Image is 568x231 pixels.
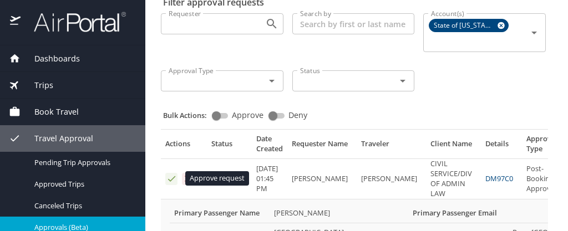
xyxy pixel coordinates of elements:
span: Book Travel [21,106,79,118]
span: Pending Trip Approvals [34,157,132,168]
span: Canceled Trips [34,201,132,211]
td: [PERSON_NAME] [287,159,357,199]
th: Status [207,134,252,158]
div: State of [US_STATE] ([GEOGRAPHIC_DATA]) [429,19,509,32]
input: Search by first or last name [292,13,415,34]
th: Date Created [252,134,287,158]
td: [PERSON_NAME] [270,204,408,223]
span: Travel Approval [21,132,93,145]
td: [PERSON_NAME] [357,159,426,199]
td: Pending [207,159,252,199]
button: Open [264,73,280,89]
th: Requester Name [287,134,357,158]
th: Actions [161,134,207,158]
td: [DATE] 01:45 PM [252,159,287,199]
th: Traveler [357,134,426,158]
button: Open [395,73,410,89]
a: DM97C0 [485,173,513,183]
img: icon-airportal.png [10,11,22,33]
th: Approval Type [522,134,565,158]
span: Approve [232,111,263,119]
th: Primary Passenger Email [408,204,508,223]
td: Post-Booking Approval [522,159,565,199]
th: Client Name [426,134,481,158]
img: airportal-logo.png [22,11,126,33]
span: Deny [288,111,307,119]
th: Details [481,134,522,158]
span: Trips [21,79,53,91]
span: Dashboards [21,53,80,65]
span: State of [US_STATE] ([GEOGRAPHIC_DATA]) [429,20,500,32]
td: CIVIL SERVICE/DIV OF ADMIN LAW [426,159,481,199]
button: Open [526,25,542,40]
th: Primary Passenger Name [170,204,270,223]
p: Bulk Actions: [163,110,216,120]
button: Open [264,16,280,32]
span: Approved Trips [34,179,132,189]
